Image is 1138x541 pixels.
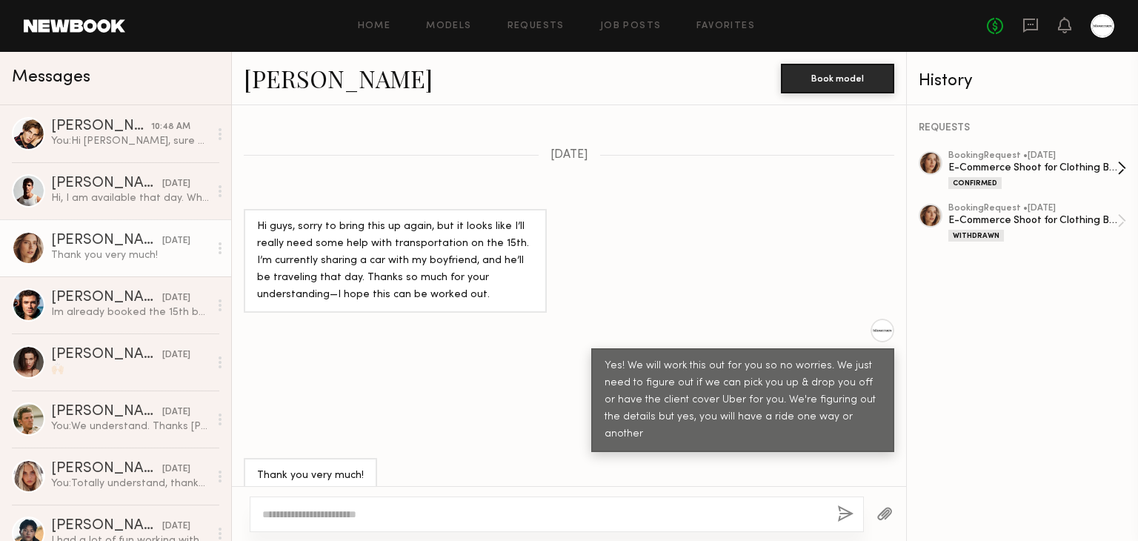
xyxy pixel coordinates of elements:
div: [PERSON_NAME] [51,176,162,191]
div: You: We understand. Thanks [PERSON_NAME]! [51,419,209,434]
a: [PERSON_NAME] [244,62,433,94]
div: Hi guys, sorry to bring this up again, but it looks like I’ll really need some help with transpor... [257,219,533,304]
div: History [919,73,1126,90]
div: REQUESTS [919,123,1126,133]
a: Favorites [696,21,755,31]
a: Requests [508,21,565,31]
div: [PERSON_NAME] [51,291,162,305]
div: Confirmed [948,177,1002,189]
div: [DATE] [162,177,190,191]
div: [DATE] [162,291,190,305]
div: booking Request • [DATE] [948,151,1117,161]
button: Book model [781,64,894,93]
div: Hi, I am available that day. What is the brand and usage? Thank you! [51,191,209,205]
a: Models [426,21,471,31]
div: Yes! We will work this out for you so no worries. We just need to figure out if we can pick you u... [605,358,881,443]
div: 10:48 AM [151,120,190,134]
div: You: Totally understand, thanks [PERSON_NAME]! [51,477,209,491]
div: [DATE] [162,462,190,477]
a: Book model [781,71,894,84]
span: [DATE] [550,149,588,162]
div: [DATE] [162,405,190,419]
div: E-Commerce Shoot for Clothing Brand [948,161,1117,175]
div: booking Request • [DATE] [948,204,1117,213]
div: [PERSON_NAME] [51,519,162,534]
div: E-Commerce Shoot for Clothing Brand [948,213,1117,228]
div: 🙌🏻 [51,362,209,376]
div: [PERSON_NAME] [51,233,162,248]
a: bookingRequest •[DATE]E-Commerce Shoot for Clothing BrandConfirmed [948,151,1126,189]
div: You: Hi [PERSON_NAME], sure we can do that. Just sent the booking request. Looking forward to wor... [51,134,209,148]
div: [PERSON_NAME] B. [51,119,151,134]
div: [DATE] [162,348,190,362]
div: Im already booked the 15th but can do any other day that week. Could we do 13,14, 16, or 17? Let ... [51,305,209,319]
div: Thank you very much! [257,468,364,485]
div: Withdrawn [948,230,1004,242]
span: Messages [12,69,90,86]
a: bookingRequest •[DATE]E-Commerce Shoot for Clothing BrandWithdrawn [948,204,1126,242]
div: [PERSON_NAME] [51,348,162,362]
a: Home [358,21,391,31]
div: [PERSON_NAME] [51,462,162,477]
div: Thank you very much! [51,248,209,262]
a: Job Posts [600,21,662,31]
div: [DATE] [162,234,190,248]
div: [DATE] [162,520,190,534]
div: [PERSON_NAME] [51,405,162,419]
